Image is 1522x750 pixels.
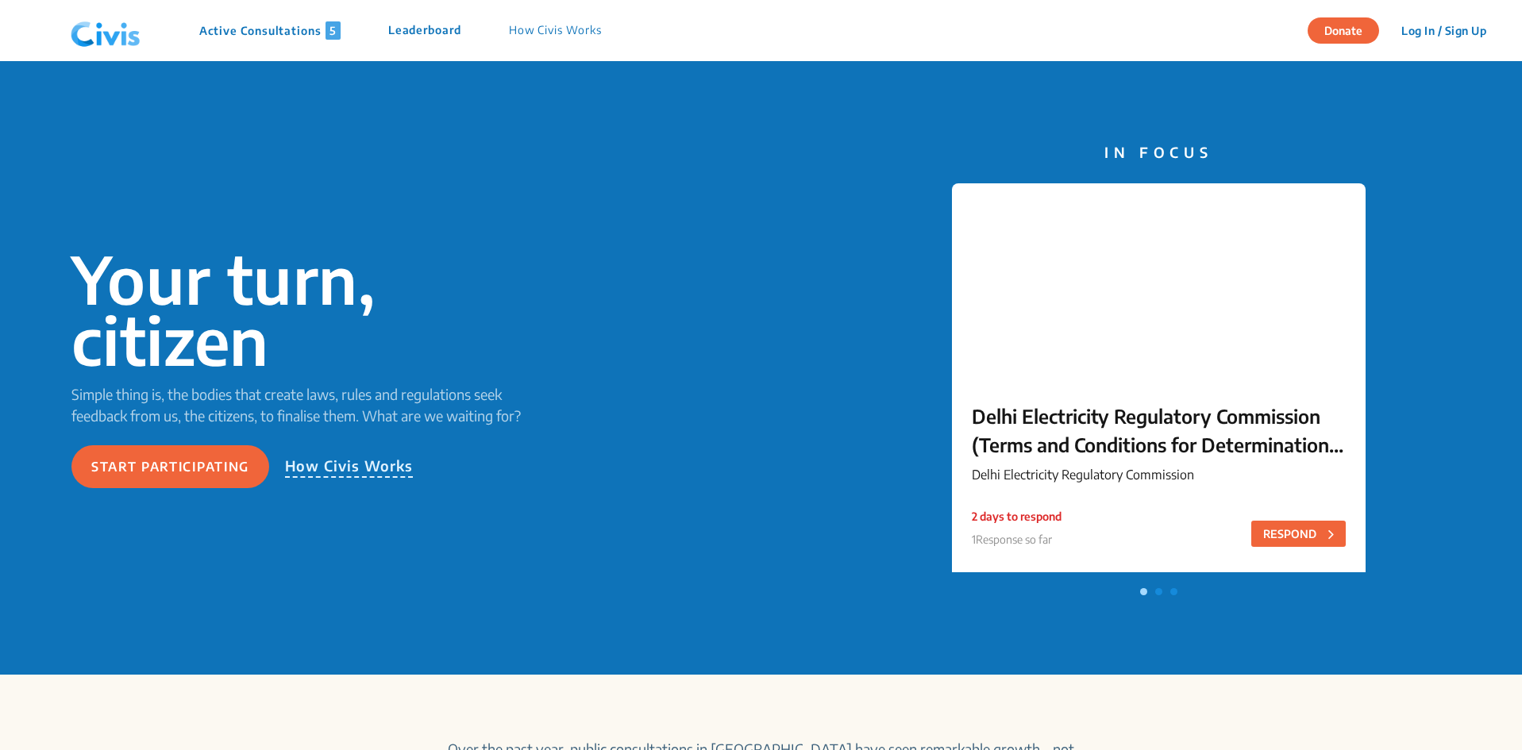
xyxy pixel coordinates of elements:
span: 5 [326,21,341,40]
p: How Civis Works [509,21,602,40]
p: Delhi Electricity Regulatory Commission (Terms and Conditions for Determination of Tariff) (Secon... [972,402,1346,459]
a: Donate [1308,21,1391,37]
a: Delhi Electricity Regulatory Commission (Terms and Conditions for Determination of Tariff) (Secon... [952,183,1366,580]
button: Start participating [71,445,269,488]
p: Leaderboard [388,21,461,40]
button: Donate [1308,17,1379,44]
p: Your turn, citizen [71,248,554,371]
p: Delhi Electricity Regulatory Commission [972,465,1346,484]
img: navlogo.png [64,7,147,55]
span: Response so far [976,533,1052,546]
button: RESPOND [1251,521,1346,547]
p: Active Consultations [199,21,341,40]
p: 2 days to respond [972,508,1062,525]
p: IN FOCUS [952,141,1366,163]
button: Log In / Sign Up [1391,18,1497,43]
p: Simple thing is, the bodies that create laws, rules and regulations seek feedback from us, the ci... [71,383,554,426]
p: How Civis Works [285,455,414,478]
p: 1 [972,531,1062,548]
